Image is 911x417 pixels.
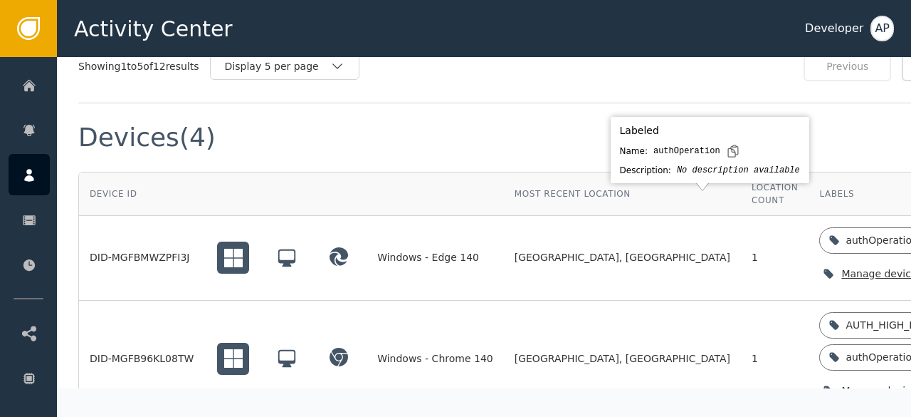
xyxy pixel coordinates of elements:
th: Location Count [741,173,809,216]
span: [GEOGRAPHIC_DATA], [GEOGRAPHIC_DATA] [515,250,730,265]
div: Windows - Edge 140 [377,250,493,265]
button: Display 5 per page [210,53,359,80]
span: Activity Center [74,13,233,45]
div: Display 5 per page [225,59,330,74]
div: DID-MGFBMWZPFI3J [90,250,196,265]
div: 1 [752,250,798,265]
button: AP [870,16,894,41]
div: DID-MGFB96KL08TW [90,351,196,366]
div: Windows - Chrome 140 [377,351,493,366]
div: Showing 1 to 5 of 12 results [78,59,199,74]
div: Labeled [620,123,800,138]
div: Devices (4) [78,125,216,150]
div: Name: [620,145,648,158]
th: Most Recent Location [504,173,741,216]
th: Device ID [79,173,206,216]
div: Developer [805,20,863,37]
div: No description available [677,164,800,177]
span: [GEOGRAPHIC_DATA], [GEOGRAPHIC_DATA] [515,351,730,366]
div: Description: [620,164,671,177]
div: authOperation [653,145,720,158]
div: 1 [752,351,798,366]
